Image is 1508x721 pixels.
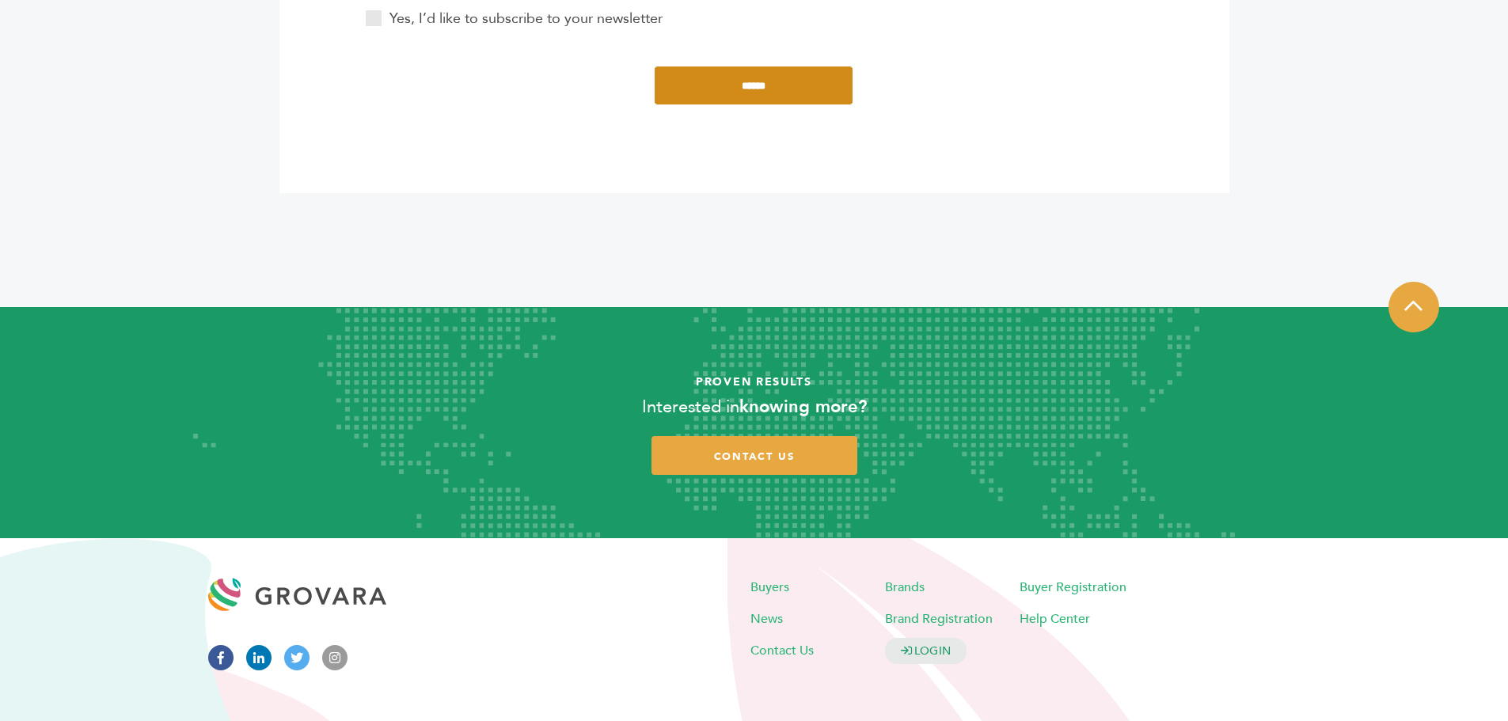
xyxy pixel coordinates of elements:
span: contact us [714,450,795,464]
a: Contact Us [750,642,814,659]
a: News [750,610,783,628]
a: Brand Registration [885,610,993,628]
a: Buyers [750,579,789,596]
span: Interested in [642,395,739,419]
label: Yes, I’d like to subscribe to your newsletter [366,8,663,29]
a: LOGIN [885,638,967,664]
a: contact us [651,436,857,475]
a: Help Center [1020,610,1090,628]
a: Buyer Registration [1020,579,1126,596]
a: Brands [885,579,925,596]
